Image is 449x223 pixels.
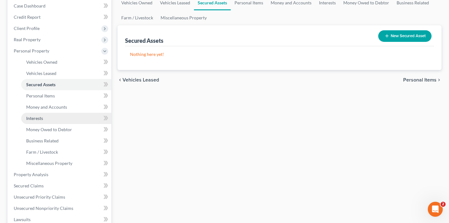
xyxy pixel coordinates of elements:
a: Secured Claims [9,180,111,191]
span: Vehicles Leased [123,77,159,82]
p: Nothing here yet! [130,51,429,57]
span: Miscellaneous Property [26,161,72,166]
a: Secured Assets [21,79,111,90]
a: Business Related [21,135,111,146]
a: Money and Accounts [21,102,111,113]
a: Miscellaneous Property [157,10,210,25]
a: Vehicles Owned [21,57,111,68]
span: Client Profile [14,26,40,31]
a: Property Analysis [9,169,111,180]
i: chevron_right [437,77,442,82]
span: Secured Assets [26,82,56,87]
span: Farm / Livestock [26,149,58,155]
a: Farm / Livestock [21,146,111,158]
span: Personal Items [403,77,437,82]
span: Business Related [26,138,59,143]
span: Secured Claims [14,183,44,188]
span: Personal Property [14,48,49,53]
a: Case Dashboard [9,0,111,12]
span: Money and Accounts [26,104,67,110]
span: Credit Report [14,14,41,20]
button: New Secured Asset [378,30,432,42]
a: Unsecured Nonpriority Claims [9,203,111,214]
a: Miscellaneous Property [21,158,111,169]
span: Vehicles Owned [26,59,57,65]
a: Money Owed to Debtor [21,124,111,135]
span: Real Property [14,37,41,42]
span: Vehicles Leased [26,71,56,76]
span: Unsecured Nonpriority Claims [14,206,73,211]
a: Unsecured Priority Claims [9,191,111,203]
a: Personal Items [21,90,111,102]
span: Money Owed to Debtor [26,127,72,132]
a: Vehicles Leased [21,68,111,79]
a: Farm / Livestock [118,10,157,25]
span: Personal Items [26,93,55,98]
iframe: Intercom live chat [428,202,443,217]
button: Personal Items chevron_right [403,77,442,82]
span: Interests [26,116,43,121]
a: Credit Report [9,12,111,23]
span: Unsecured Priority Claims [14,194,65,200]
a: Interests [21,113,111,124]
span: 2 [441,202,446,207]
div: Secured Assets [125,37,163,44]
button: chevron_left Vehicles Leased [118,77,159,82]
span: Property Analysis [14,172,48,177]
i: chevron_left [118,77,123,82]
span: Case Dashboard [14,3,46,8]
span: Lawsuits [14,217,31,222]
